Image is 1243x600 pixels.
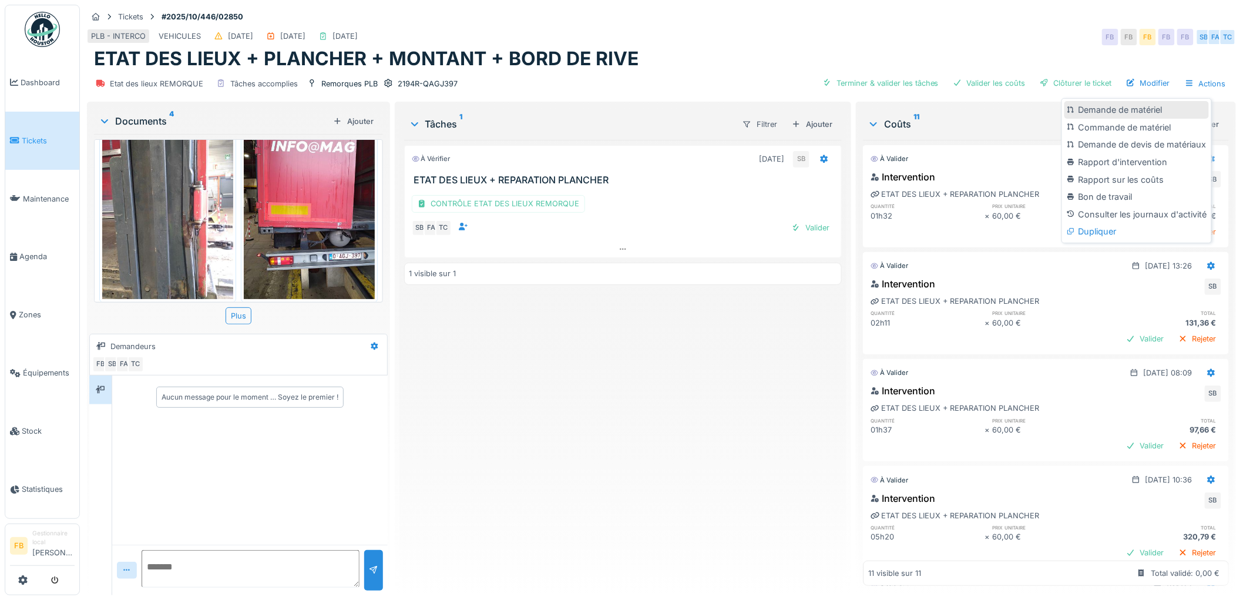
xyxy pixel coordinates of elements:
[1121,29,1137,45] div: FB
[1205,171,1221,187] div: SB
[1107,424,1221,435] div: 97,66 €
[871,277,935,291] div: Intervention
[1107,531,1221,542] div: 320,79 €
[871,510,1039,521] div: ETAT DES LIEUX + REPARATION PLANCHER
[948,75,1030,91] div: Valider les coûts
[1174,438,1221,454] div: Rejeter
[10,537,28,555] li: FB
[818,75,943,91] div: Terminer & valider les tâches
[985,317,993,329] div: ×
[19,309,75,320] span: Zones
[871,424,985,435] div: 01h37
[1145,260,1192,271] div: [DATE] 13:26
[409,117,733,131] div: Tâches
[435,220,452,236] div: TC
[21,77,75,88] span: Dashboard
[737,116,782,133] div: Filtrer
[1121,331,1169,347] div: Valider
[1064,171,1209,189] div: Rapport sur les coûts
[868,568,921,579] div: 11 visible sur 11
[1205,279,1221,295] div: SB
[460,117,463,131] sup: 1
[94,48,639,70] h1: ETAT DES LIEUX + PLANCHER + MONTANT + BORD DE RIVE
[409,268,456,279] div: 1 visible sur 1
[1177,29,1194,45] div: FB
[871,261,908,271] div: À valider
[1205,492,1221,509] div: SB
[169,114,174,128] sup: 4
[162,392,338,403] div: Aucun message pour le moment … Soyez le premier !
[871,417,985,424] h6: quantité
[993,424,1107,435] div: 60,00 €
[1208,29,1224,45] div: FA
[1107,317,1221,329] div: 131,36 €
[398,78,458,89] div: 2194R-QAGJ397
[332,31,358,42] div: [DATE]
[159,31,201,42] div: VEHICULES
[993,417,1107,424] h6: prix unitaire
[1151,568,1220,579] div: Total validé: 0,00 €
[871,384,935,398] div: Intervention
[871,531,985,542] div: 05h20
[321,78,378,89] div: Remorques PLB
[1145,474,1192,485] div: [DATE] 10:36
[1064,101,1209,119] div: Demande de matériel
[1174,545,1221,561] div: Rejeter
[22,425,75,437] span: Stock
[787,116,837,132] div: Ajouter
[228,31,253,42] div: [DATE]
[91,31,146,42] div: PLB - INTERCO
[1064,206,1209,223] div: Consulter les journaux d'activité
[871,170,935,184] div: Intervention
[110,78,203,89] div: Etat des lieux REMORQUE
[871,475,908,485] div: À valider
[412,220,428,236] div: SB
[116,356,132,373] div: FA
[871,524,985,531] h6: quantité
[985,210,993,222] div: ×
[1220,29,1236,45] div: TC
[868,117,1120,131] div: Coûts
[1121,75,1175,91] div: Modifier
[793,151,809,167] div: SB
[99,114,328,128] div: Documents
[226,307,251,324] div: Plus
[23,193,75,205] span: Maintenance
[1121,438,1169,454] div: Valider
[1140,29,1156,45] div: FB
[1064,153,1209,171] div: Rapport d'intervention
[92,356,109,373] div: FB
[1121,545,1169,561] div: Valider
[871,491,935,505] div: Intervention
[230,78,298,89] div: Tâches accomplies
[993,317,1107,329] div: 60,00 €
[32,529,75,563] li: [PERSON_NAME]
[1158,29,1175,45] div: FB
[1107,309,1221,317] h6: total
[104,356,120,373] div: SB
[1064,223,1209,240] div: Dupliquer
[244,125,375,299] img: 8qvppydsut70zmedaa9dgiuav0a6
[871,154,908,164] div: À valider
[25,12,60,47] img: Badge_color-CXgf-gQk.svg
[1196,29,1212,45] div: SB
[759,153,784,165] div: [DATE]
[993,531,1107,542] div: 60,00 €
[871,296,1039,307] div: ETAT DES LIEUX + REPARATION PLANCHER
[110,341,156,352] div: Demandeurs
[412,154,451,164] div: À vérifier
[1144,367,1192,378] div: [DATE] 08:09
[1102,29,1118,45] div: FB
[871,317,985,329] div: 02h11
[412,195,585,212] div: CONTRÔLE ETAT DES LIEUX REMORQUE
[993,309,1107,317] h6: prix unitaire
[19,251,75,262] span: Agenda
[424,220,440,236] div: FA
[1180,75,1231,92] div: Actions
[157,11,248,22] strong: #2025/10/446/02850
[414,175,837,186] h3: ETAT DES LIEUX + REPARATION PLANCHER
[993,524,1107,531] h6: prix unitaire
[22,135,75,146] span: Tickets
[985,531,993,542] div: ×
[280,31,305,42] div: [DATE]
